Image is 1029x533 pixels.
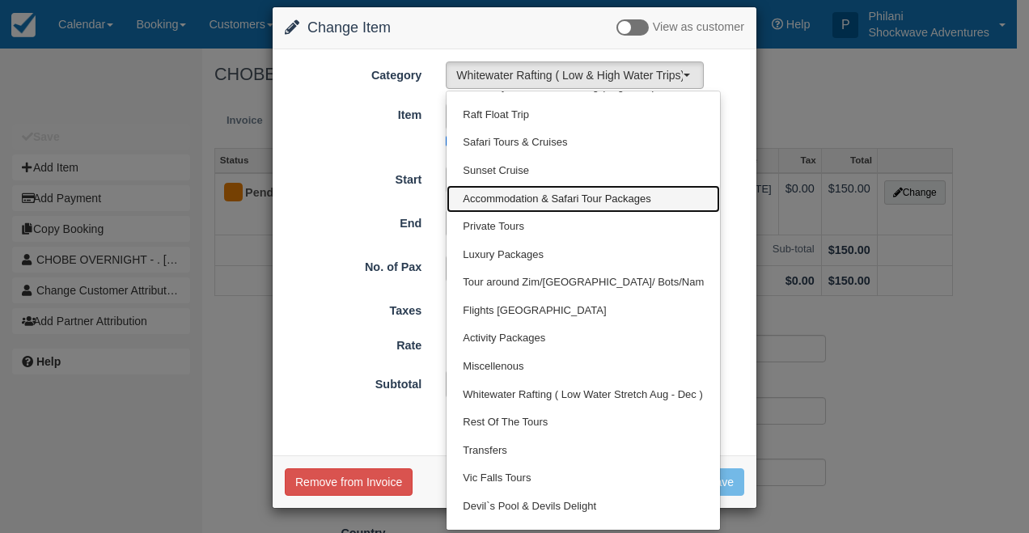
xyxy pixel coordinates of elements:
[273,297,434,319] label: Taxes
[463,247,544,263] span: Luxury Packages
[463,415,548,430] span: Rest Of The Tours
[273,370,434,393] label: Subtotal
[463,331,545,346] span: Activity Packages
[463,219,524,235] span: Private Tours
[463,387,702,403] span: Whitewater Rafting ( Low Water Stretch Aug - Dec )
[463,443,506,459] span: Transfers
[273,61,434,84] label: Category
[273,209,434,232] label: End
[285,468,413,496] button: Remove from Invoice
[463,359,523,374] span: Miscellenous
[307,19,391,36] span: Change Item
[456,67,683,83] span: Whitewater Rafting ( Low & High Water Trips)
[273,253,434,276] label: No. of Pax
[273,166,434,188] label: Start
[653,21,744,34] span: View as customer
[463,192,650,207] span: Accommodation & Safari Tour Packages
[463,499,596,514] span: Devil`s Pool & Devils Delight
[463,471,531,486] span: Vic Falls Tours
[463,135,567,150] span: Safari Tours & Cruises
[463,163,529,179] span: Sunset Cruise
[434,333,756,360] div: 1 @ $150.00
[273,101,434,124] label: Item
[463,275,704,290] span: Tour around Zim/[GEOGRAPHIC_DATA]/ Bots/Nam
[463,108,529,123] span: Raft Float Trip
[697,468,744,496] button: Save
[273,332,434,354] label: Rate
[463,303,606,319] span: Flights [GEOGRAPHIC_DATA]
[446,61,704,89] button: Whitewater Rafting ( Low & High Water Trips)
